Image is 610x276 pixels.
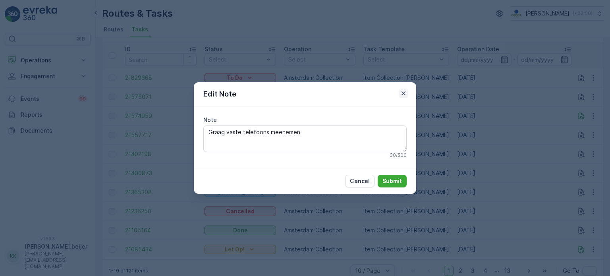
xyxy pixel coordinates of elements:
p: Edit Note [203,89,236,100]
button: Cancel [345,175,374,187]
p: 30 / 500 [390,152,407,158]
button: Submit [378,175,407,187]
label: Note [203,116,217,123]
p: Submit [382,177,402,185]
p: Cancel [350,177,370,185]
textarea: Graag vaste telefoons meenemen [203,125,407,152]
